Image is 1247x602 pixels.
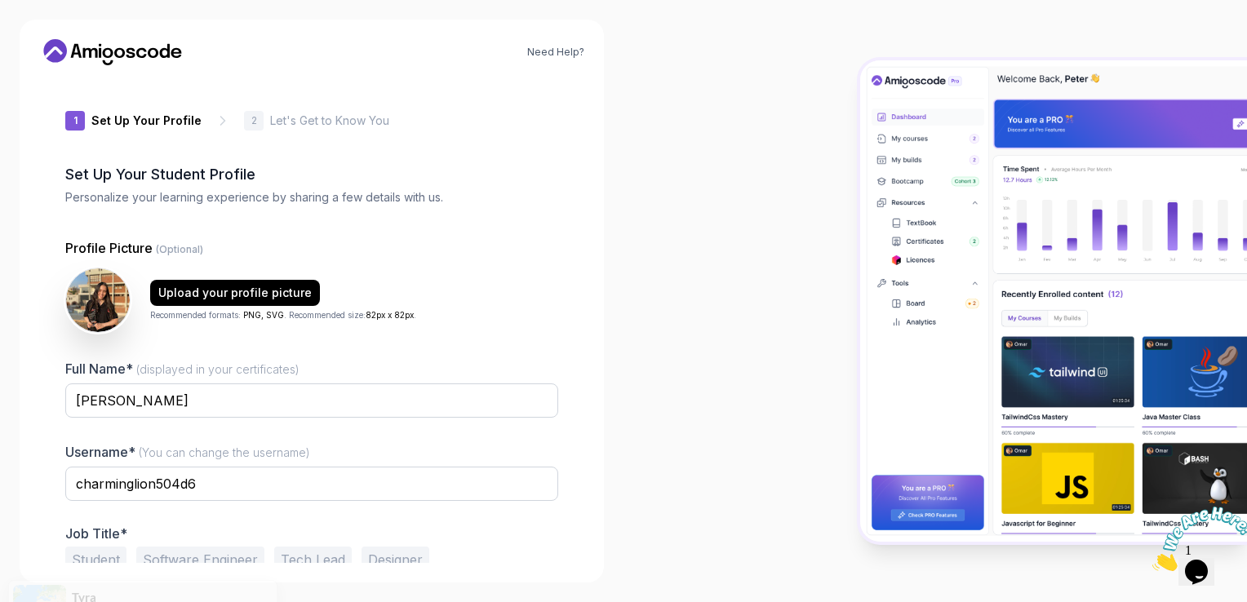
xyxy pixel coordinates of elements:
[13,536,66,589] img: provesource social proof notification image
[158,285,312,301] div: Upload your profile picture
[72,573,98,587] span: [DATE]
[243,310,284,320] span: PNG, SVG
[65,189,558,206] p: Personalize your learning experience by sharing a few details with us.
[270,113,389,129] p: Let's Get to Know You
[362,547,429,573] button: Designer
[251,116,257,126] p: 2
[150,280,320,306] button: Upload your profile picture
[73,116,78,126] p: 1
[72,542,96,556] span: Tyra
[65,444,310,460] label: Username*
[39,39,186,65] a: Home link
[366,310,414,320] span: 82px x 82px
[65,525,558,542] p: Job Title*
[72,557,105,570] span: Bought
[7,7,108,71] img: Chat attention grabber
[139,445,310,459] span: (You can change the username)
[7,7,13,20] span: 1
[66,268,130,332] img: user profile image
[156,243,203,255] span: (Optional)
[114,573,165,587] a: ProveSource
[274,547,352,573] button: Tech Lead
[65,238,558,258] p: Profile Picture
[65,383,558,418] input: Enter your Full Name
[107,558,240,570] a: Amigoscode PRO Membership
[860,60,1247,542] img: Amigoscode Dashboard
[527,46,584,59] a: Need Help?
[65,361,300,377] label: Full Name*
[65,163,558,186] h2: Set Up Your Student Profile
[150,309,416,321] p: Recommended formats: . Recommended size: .
[91,113,202,129] p: Set Up Your Profile
[65,467,558,501] input: Enter your Username
[136,362,300,376] span: (displayed in your certificates)
[1146,500,1247,578] iframe: chat widget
